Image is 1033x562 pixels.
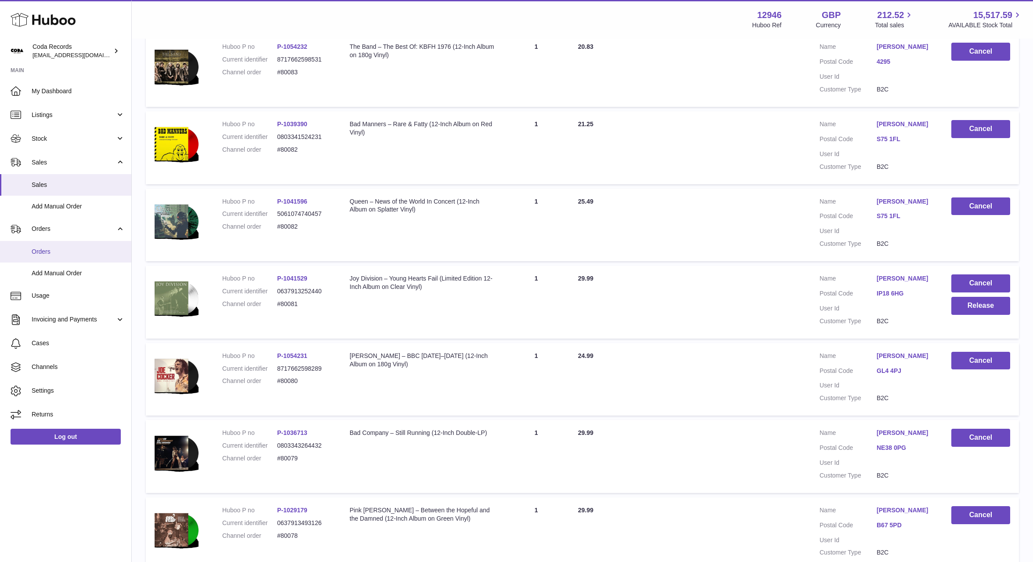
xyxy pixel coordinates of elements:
dt: Huboo P no [222,274,277,283]
dt: Channel order [222,68,277,77]
dt: Current identifier [222,287,277,296]
dt: Postal Code [820,212,877,223]
dt: Channel order [222,300,277,308]
dt: Postal Code [820,367,877,377]
dt: Current identifier [222,55,277,64]
dd: 0803343264432 [277,442,332,450]
dt: Postal Code [820,521,877,532]
dt: User Id [820,304,877,313]
button: Cancel [951,352,1010,370]
a: P-1054232 [277,43,307,50]
span: Stock [32,135,116,143]
dt: Channel order [222,377,277,385]
a: [PERSON_NAME] [877,352,934,360]
dd: B2C [877,394,934,402]
a: P-1029179 [277,507,307,514]
img: 1743094580.png [155,120,199,168]
dd: 8717662598289 [277,365,332,373]
td: 1 [503,420,569,493]
dd: 0803341524231 [277,133,332,141]
dt: Name [820,352,877,362]
span: Orders [32,248,125,256]
a: GL4 4PJ [877,367,934,375]
span: 24.99 [578,352,593,359]
span: Usage [32,292,125,300]
dt: Current identifier [222,519,277,527]
td: 1 [503,34,569,107]
a: P-1041596 [277,198,307,205]
a: P-1039390 [277,120,307,128]
img: 129461741817391.png [155,429,199,476]
dd: #80078 [277,532,332,540]
dd: 5061074740457 [277,210,332,218]
span: Add Manual Order [32,269,125,277]
div: The Band – The Best Of: KBFH 1976 (12-Inch Album on 180g Vinyl) [350,43,495,59]
a: S75 1FL [877,212,934,220]
span: Cases [32,339,125,347]
button: Release [951,297,1010,315]
a: P-1054231 [277,352,307,359]
span: Invoicing and Payments [32,315,116,324]
dt: Huboo P no [222,352,277,360]
dt: Postal Code [820,58,877,68]
a: P-1036713 [277,429,307,436]
span: Listings [32,111,116,119]
a: S75 1FL [877,135,934,143]
span: 25.49 [578,198,593,205]
a: [PERSON_NAME] [877,197,934,206]
dd: #80081 [277,300,332,308]
button: Cancel [951,197,1010,215]
button: Cancel [951,506,1010,524]
a: P-1041529 [277,275,307,282]
dd: B2C [877,548,934,557]
dt: User Id [820,381,877,390]
a: 212.52 Total sales [875,9,914,29]
dt: Channel order [222,146,277,154]
dt: Huboo P no [222,197,277,206]
dd: #80082 [277,146,332,154]
dd: #80080 [277,377,332,385]
div: Joy Division – Young Hearts Fail (Limited Edition 12-Inch Album on Clear Vinyl) [350,274,495,291]
strong: 12946 [757,9,782,21]
div: Bad Company – Still Running (12-Inch Double-LP) [350,429,495,437]
a: [PERSON_NAME] [877,43,934,51]
dt: Current identifier [222,133,277,141]
span: 15,517.59 [973,9,1012,21]
div: Bad Manners – Rare & Fatty (12-Inch Album on Red Vinyl) [350,120,495,137]
dt: Customer Type [820,85,877,94]
span: Returns [32,410,125,419]
td: 1 [503,111,569,184]
dt: Customer Type [820,548,877,557]
span: 29.99 [578,275,593,282]
dt: Name [820,43,877,53]
span: Settings [32,387,125,395]
span: Total sales [875,21,914,29]
span: Orders [32,225,116,233]
dt: Huboo P no [222,429,277,437]
span: [EMAIL_ADDRESS][DOMAIN_NAME] [33,51,129,58]
img: 1737642903.png [155,506,199,554]
span: 212.52 [877,9,904,21]
div: Queen – News of the World In Concert (12-Inch Album on Splatter Vinyl) [350,197,495,214]
dt: Name [820,197,877,208]
a: Log out [11,429,121,445]
dd: B2C [877,85,934,94]
dt: Name [820,274,877,285]
span: Add Manual Order [32,202,125,211]
span: 21.25 [578,120,593,128]
a: [PERSON_NAME] [877,274,934,283]
button: Cancel [951,274,1010,292]
dd: #80083 [277,68,332,77]
span: Channels [32,363,125,371]
dd: #80082 [277,223,332,231]
dt: Current identifier [222,210,277,218]
a: [PERSON_NAME] [877,506,934,515]
img: haz@pcatmedia.com [11,44,24,58]
dt: Postal Code [820,444,877,454]
dd: 0637913252440 [277,287,332,296]
img: 1754555854.png [155,43,199,90]
a: 4295 [877,58,934,66]
a: [PERSON_NAME] [877,429,934,437]
button: Cancel [951,43,1010,61]
dt: User Id [820,73,877,81]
